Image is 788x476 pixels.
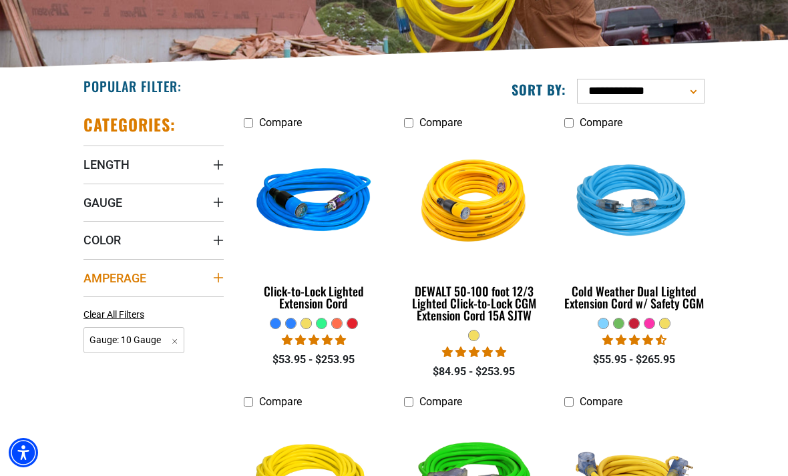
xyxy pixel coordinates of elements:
[83,309,144,320] span: Clear All Filters
[564,352,705,368] div: $55.95 - $265.95
[580,395,622,408] span: Compare
[602,334,666,346] span: 4.62 stars
[83,184,224,221] summary: Gauge
[259,395,302,408] span: Compare
[259,116,302,129] span: Compare
[83,221,224,258] summary: Color
[83,259,224,296] summary: Amperage
[83,114,176,135] h2: Categories:
[83,146,224,183] summary: Length
[83,157,130,172] span: Length
[402,138,546,267] img: A coiled yellow extension cord with a plug and connector at each end, designed for outdoor use.
[83,270,146,286] span: Amperage
[419,116,462,129] span: Compare
[242,138,386,267] img: blue
[419,395,462,408] span: Compare
[244,285,384,309] div: Click-to-Lock Lighted Extension Cord
[83,232,121,248] span: Color
[562,138,707,267] img: Light Blue
[83,195,122,210] span: Gauge
[564,285,705,309] div: Cold Weather Dual Lighted Extension Cord w/ Safety CGM
[83,77,182,95] h2: Popular Filter:
[564,136,705,317] a: Light Blue Cold Weather Dual Lighted Extension Cord w/ Safety CGM
[404,136,544,329] a: A coiled yellow extension cord with a plug and connector at each end, designed for outdoor use. D...
[404,364,544,380] div: $84.95 - $253.95
[83,308,150,322] a: Clear All Filters
[282,334,346,346] span: 4.87 stars
[512,81,566,98] label: Sort by:
[244,136,384,317] a: blue Click-to-Lock Lighted Extension Cord
[83,327,184,353] span: Gauge: 10 Gauge
[442,346,506,359] span: 4.84 stars
[83,333,184,346] a: Gauge: 10 Gauge
[244,352,384,368] div: $53.95 - $253.95
[580,116,622,129] span: Compare
[9,438,38,467] div: Accessibility Menu
[404,285,544,321] div: DEWALT 50-100 foot 12/3 Lighted Click-to-Lock CGM Extension Cord 15A SJTW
